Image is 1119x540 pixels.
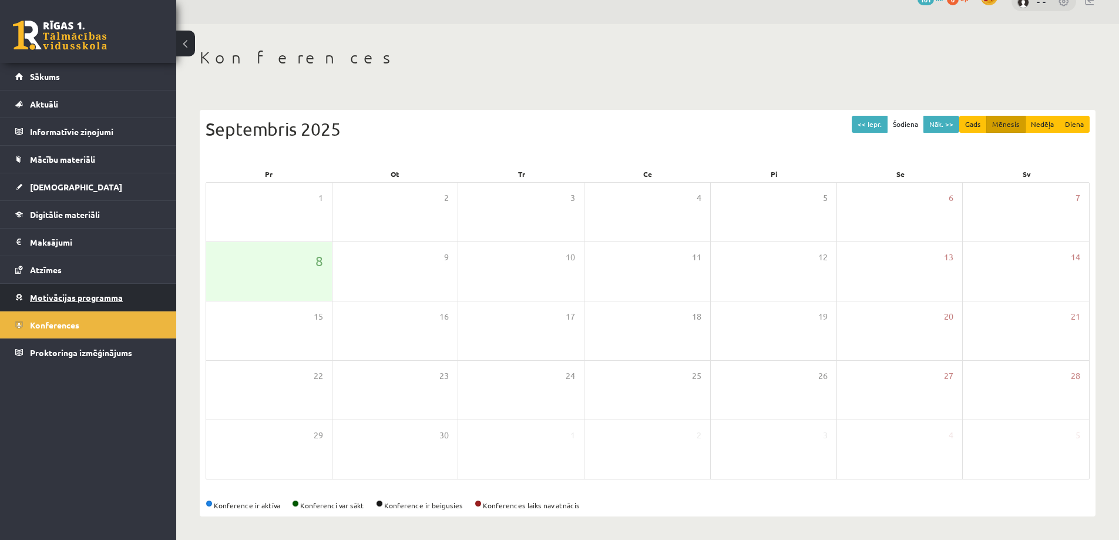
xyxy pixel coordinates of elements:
span: 8 [315,251,323,271]
span: 20 [944,310,953,323]
span: 21 [1071,310,1080,323]
span: Sākums [30,71,60,82]
span: 11 [692,251,701,264]
span: 1 [570,429,575,442]
span: 22 [314,370,323,383]
span: 29 [314,429,323,442]
span: 27 [944,370,953,383]
span: 19 [818,310,828,323]
span: 4 [949,429,953,442]
span: 24 [566,370,575,383]
div: Tr [458,166,584,182]
span: Aktuāli [30,99,58,109]
span: Atzīmes [30,264,62,275]
h1: Konferences [200,48,1096,68]
div: Se [837,166,963,182]
a: Mācību materiāli [15,146,162,173]
a: Digitālie materiāli [15,201,162,228]
a: Sākums [15,63,162,90]
button: Šodiena [887,116,924,133]
span: 7 [1076,192,1080,204]
a: [DEMOGRAPHIC_DATA] [15,173,162,200]
span: 3 [823,429,828,442]
span: Proktoringa izmēģinājums [30,347,132,358]
span: Konferences [30,320,79,330]
span: 1 [318,192,323,204]
span: 5 [823,192,828,204]
span: 12 [818,251,828,264]
a: Motivācijas programma [15,284,162,311]
a: Atzīmes [15,256,162,283]
span: 14 [1071,251,1080,264]
span: 10 [566,251,575,264]
button: Nedēļa [1025,116,1060,133]
span: Mācību materiāli [30,154,95,165]
div: Septembris 2025 [206,116,1090,142]
span: 18 [692,310,701,323]
div: Pr [206,166,332,182]
a: Proktoringa izmēģinājums [15,339,162,366]
div: Ce [584,166,711,182]
legend: Informatīvie ziņojumi [30,118,162,145]
span: 2 [444,192,449,204]
legend: Maksājumi [30,229,162,256]
span: 13 [944,251,953,264]
button: Diena [1059,116,1090,133]
span: 16 [439,310,449,323]
span: 30 [439,429,449,442]
span: 15 [314,310,323,323]
a: Rīgas 1. Tālmācības vidusskola [13,21,107,50]
span: 2 [697,429,701,442]
div: Ot [332,166,458,182]
a: Konferences [15,311,162,338]
span: 4 [697,192,701,204]
span: 5 [1076,429,1080,442]
span: Digitālie materiāli [30,209,100,220]
span: 17 [566,310,575,323]
a: Maksājumi [15,229,162,256]
span: 3 [570,192,575,204]
span: 25 [692,370,701,383]
span: 9 [444,251,449,264]
span: Motivācijas programma [30,292,123,303]
div: Pi [711,166,837,182]
div: Sv [963,166,1090,182]
a: Informatīvie ziņojumi [15,118,162,145]
span: 28 [1071,370,1080,383]
span: 6 [949,192,953,204]
div: Konference ir aktīva Konferenci var sākt Konference ir beigusies Konferences laiks nav atnācis [206,500,1090,511]
button: Mēnesis [986,116,1026,133]
a: Aktuāli [15,90,162,118]
button: Nāk. >> [923,116,959,133]
span: [DEMOGRAPHIC_DATA] [30,182,122,192]
button: << Iepr. [852,116,888,133]
span: 23 [439,370,449,383]
span: 26 [818,370,828,383]
button: Gads [959,116,987,133]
